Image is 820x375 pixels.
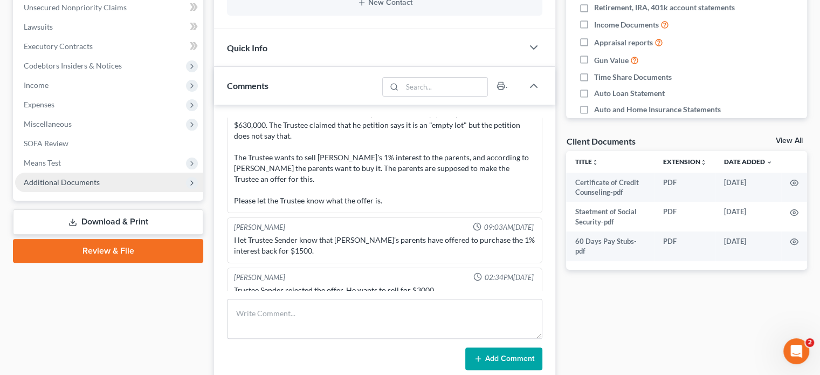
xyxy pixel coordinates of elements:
[654,202,715,231] td: PDF
[566,202,654,231] td: Staetment of Social Security-pdf
[24,3,127,12] span: Unsecured Nonpriority Claims
[234,222,285,233] div: [PERSON_NAME]
[227,43,267,53] span: Quick Info
[594,2,735,13] span: Retirement, IRA, 401k account statements
[234,235,535,256] div: I let Trustee Sender know that [PERSON_NAME]'s parents have offered to purchase the 1% interest b...
[13,239,203,263] a: Review & File
[234,77,535,206] div: 341 Meeting - Trustee Sender [PERSON_NAME] owns 1% of a rental property - her parents own the oth...
[24,158,61,167] span: Means Test
[24,178,100,187] span: Additional Documents
[234,285,535,296] div: Trustee Sender rejected the offer. He wants to sell for $3000.
[24,100,54,109] span: Expenses
[13,209,203,235] a: Download & Print
[594,19,659,30] span: Income Documents
[24,22,53,31] span: Lawsuits
[715,173,781,202] td: [DATE]
[566,231,654,261] td: 60 Days Pay Stubs-pdf
[724,158,773,166] a: Date Added expand_more
[591,159,598,166] i: unfold_more
[24,139,68,148] span: SOFA Review
[766,159,773,166] i: expand_more
[566,135,635,147] div: Client Documents
[484,222,533,233] span: 09:03AM[DATE]
[715,231,781,261] td: [DATE]
[594,88,665,99] span: Auto Loan Statement
[24,42,93,51] span: Executory Contracts
[15,17,203,37] a: Lawsuits
[15,134,203,153] a: SOFA Review
[15,37,203,56] a: Executory Contracts
[783,338,809,364] iframe: Intercom live chat
[575,158,598,166] a: Titleunfold_more
[715,202,781,231] td: [DATE]
[234,272,285,283] div: [PERSON_NAME]
[227,80,268,91] span: Comments
[566,173,654,202] td: Certificate of Credit Counseling-pdf
[465,347,542,370] button: Add Comment
[700,159,707,166] i: unfold_more
[594,37,653,48] span: Appraisal reports
[24,119,72,128] span: Miscellaneous
[594,104,721,115] span: Auto and Home Insurance Statements
[24,80,49,90] span: Income
[663,158,707,166] a: Extensionunfold_more
[24,61,122,70] span: Codebtors Insiders & Notices
[654,173,715,202] td: PDF
[805,338,814,347] span: 2
[594,55,629,66] span: Gun Value
[776,137,803,145] a: View All
[484,272,533,283] span: 02:34PM[DATE]
[402,78,488,96] input: Search...
[594,72,672,83] span: Time Share Documents
[654,231,715,261] td: PDF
